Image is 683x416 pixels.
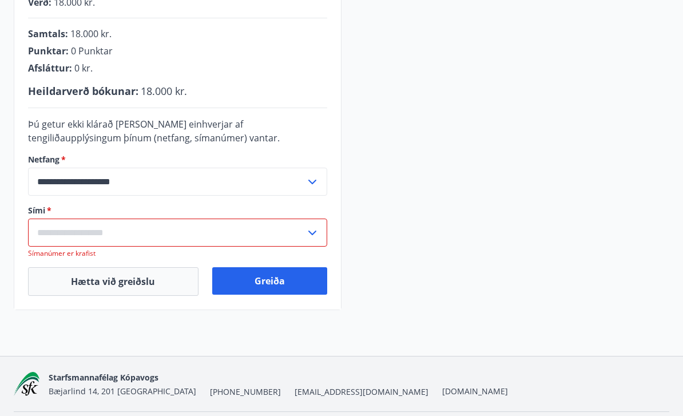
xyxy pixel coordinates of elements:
[210,386,281,398] span: [PHONE_NUMBER]
[28,27,68,40] span: Samtals :
[14,372,39,397] img: x5MjQkxwhnYn6YREZUTEa9Q4KsBUeQdWGts9Dj4O.png
[295,386,428,398] span: [EMAIL_ADDRESS][DOMAIN_NAME]
[74,62,93,74] span: 0 kr.
[28,118,280,144] span: Þú getur ekki klárað [PERSON_NAME] einhverjar af tengiliðaupplýsingum þínum (netfang, símanúmer) ...
[28,154,327,165] label: Netfang
[212,267,328,295] button: Greiða
[28,62,72,74] span: Afsláttur :
[49,386,196,397] span: Bæjarlind 14, 201 [GEOGRAPHIC_DATA]
[28,249,327,258] p: Símanúmer er krafist
[28,267,198,296] button: Hætta við greiðslu
[28,205,327,216] label: Sími
[28,45,69,57] span: Punktar :
[49,372,158,383] span: Starfsmannafélag Kópavogs
[71,45,113,57] span: 0 Punktar
[28,84,138,98] span: Heildarverð bókunar :
[442,386,508,397] a: [DOMAIN_NAME]
[70,27,112,40] span: 18.000 kr.
[141,84,187,98] span: 18.000 kr.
